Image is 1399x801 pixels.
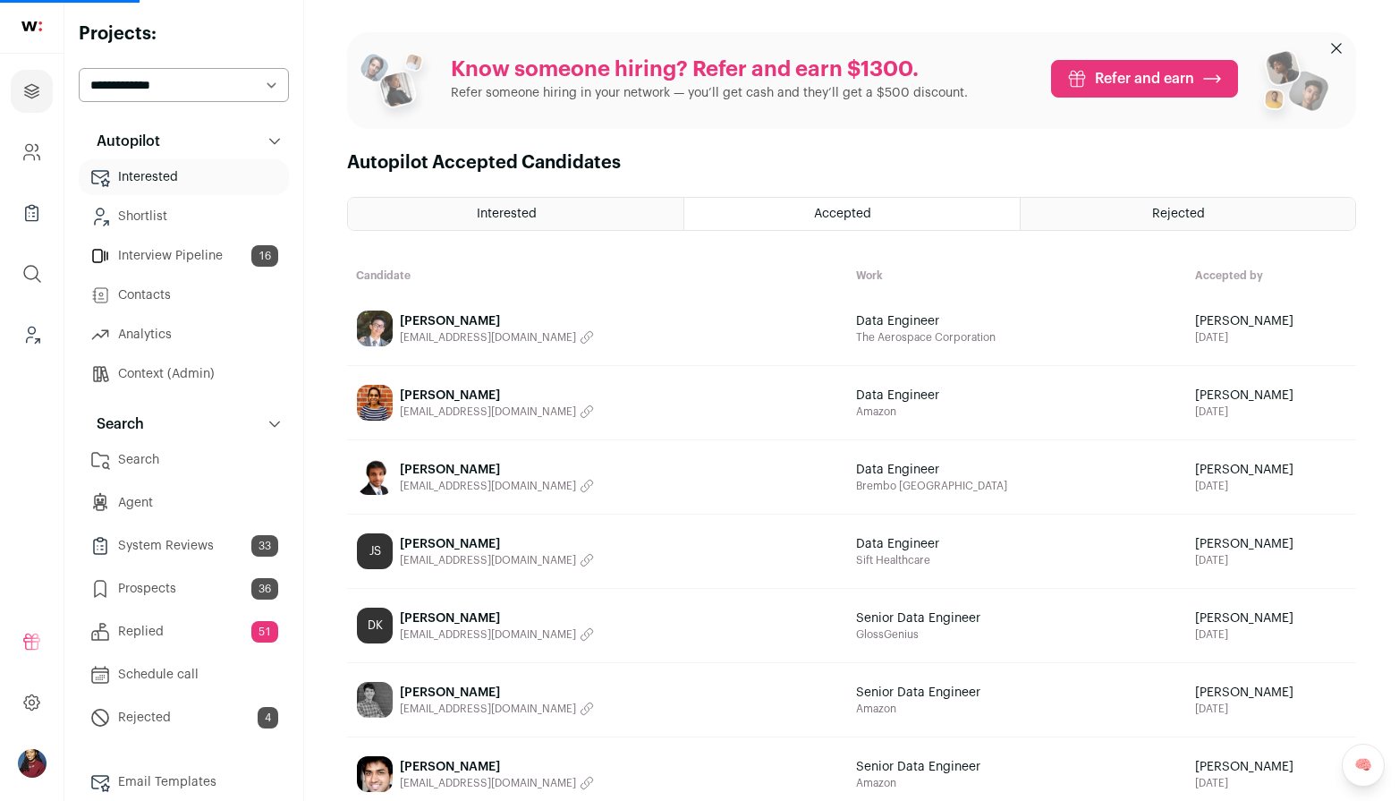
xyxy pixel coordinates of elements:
a: Projects [11,70,53,113]
a: [PERSON_NAME] [EMAIL_ADDRESS][DOMAIN_NAME] [348,441,846,513]
span: Amazon [856,702,1177,716]
a: DK [PERSON_NAME] [EMAIL_ADDRESS][DOMAIN_NAME] [348,590,846,661]
button: [EMAIL_ADDRESS][DOMAIN_NAME] [400,405,594,419]
span: Amazon [856,776,1177,790]
a: Email Templates [79,764,289,800]
span: [DATE] [1195,553,1347,567]
a: 🧠 [1342,744,1385,787]
span: [DATE] [1195,627,1347,642]
img: 10010497-medium_jpg [18,749,47,778]
span: [PERSON_NAME] [1195,535,1347,553]
span: 16 [251,245,278,267]
span: [PERSON_NAME] [400,312,594,330]
a: Context (Admin) [79,356,289,392]
a: [PERSON_NAME] [EMAIL_ADDRESS][DOMAIN_NAME] [348,664,846,736]
a: Search [79,442,289,478]
span: [PERSON_NAME] [400,387,594,405]
span: 51 [251,621,278,643]
a: Contacts [79,277,289,313]
span: Rejected [1152,208,1205,220]
span: Data Engineer [856,312,1071,330]
p: Know someone hiring? Refer and earn $1300. [451,55,968,84]
span: [PERSON_NAME] [400,535,594,553]
button: Search [79,406,289,442]
a: [PERSON_NAME] [EMAIL_ADDRESS][DOMAIN_NAME] [348,367,846,439]
span: 36 [251,578,278,600]
button: [EMAIL_ADDRESS][DOMAIN_NAME] [400,776,594,790]
th: Accepted by [1186,260,1356,292]
a: Rejected [1021,198,1355,230]
span: [EMAIL_ADDRESS][DOMAIN_NAME] [400,330,576,345]
span: [PERSON_NAME] [400,609,594,627]
span: [DATE] [1195,776,1347,790]
a: JS [PERSON_NAME] [EMAIL_ADDRESS][DOMAIN_NAME] [348,516,846,587]
span: Data Engineer [856,387,1071,405]
span: Data Engineer [856,461,1071,479]
a: Company Lists [11,192,53,234]
img: 7f0a4259c23d7500436c34cbfb6edf380945ca04113ce2c4fc2dfdf46ec91789.jpg [357,311,393,346]
span: [PERSON_NAME] [1195,461,1347,479]
button: Autopilot [79,124,289,159]
button: [EMAIL_ADDRESS][DOMAIN_NAME] [400,702,594,716]
span: Brembo [GEOGRAPHIC_DATA] [856,479,1177,493]
span: 33 [251,535,278,557]
span: [DATE] [1195,702,1347,716]
a: Interested [79,159,289,195]
span: GlossGenius [856,627,1177,642]
span: [PERSON_NAME] [1195,387,1347,405]
img: 6122e0bc9a8f73d4a7b15c7cd34c6b51a5d481efcf1a764ca72dbe39cd26efd2 [357,682,393,718]
th: Work [847,260,1186,292]
span: [PERSON_NAME] [1195,609,1347,627]
span: Amazon [856,405,1177,419]
span: [EMAIL_ADDRESS][DOMAIN_NAME] [400,553,576,567]
div: DK [357,608,393,643]
a: System Reviews33 [79,528,289,564]
span: [DATE] [1195,330,1347,345]
img: d2b5351ec6cfe1002a8c505a1d34841df7de9449c9cd9e5eb1aef9482529ffe8.jpg [357,385,393,421]
a: Prospects36 [79,571,289,607]
span: [EMAIL_ADDRESS][DOMAIN_NAME] [400,627,576,642]
a: Shortlist [79,199,289,234]
span: [DATE] [1195,405,1347,419]
img: referral_people_group_2-7c1ec42c15280f3369c0665c33c00ed472fd7f6af9dd0ec46c364f9a93ccf9a4.png [1252,43,1331,129]
a: Schedule call [79,657,289,693]
span: [EMAIL_ADDRESS][DOMAIN_NAME] [400,405,576,419]
button: [EMAIL_ADDRESS][DOMAIN_NAME] [400,330,594,345]
a: Analytics [79,317,289,353]
a: [PERSON_NAME] [EMAIL_ADDRESS][DOMAIN_NAME] [348,293,846,364]
a: Company and ATS Settings [11,131,53,174]
div: JS [357,533,393,569]
a: Refer and earn [1051,60,1238,98]
img: referral_people_group_1-3817b86375c0e7f77b15e9e1740954ef64e1f78137dd7e9f4ff27367cb2cd09a.png [358,47,437,125]
a: Leads (Backoffice) [11,313,53,356]
span: Interested [477,208,537,220]
span: [EMAIL_ADDRESS][DOMAIN_NAME] [400,479,576,493]
img: 9b36b00a36cb80e2d3d98e5bc43dfdbd83b78ffa0ec2831d517b3f9cf30c4b4a.jpg [357,459,393,495]
span: Senior Data Engineer [856,684,1071,702]
span: [PERSON_NAME] [1195,312,1347,330]
a: Replied51 [79,614,289,650]
span: 4 [258,707,278,729]
span: [PERSON_NAME] [1195,758,1347,776]
span: Sift Healthcare [856,553,1177,567]
img: b329373b3f653412bd599df6ccec063d50b120ab41e09325618b8c3156422a26.jpg [357,756,393,792]
button: [EMAIL_ADDRESS][DOMAIN_NAME] [400,627,594,642]
h1: Autopilot Accepted Candidates [347,150,621,175]
p: Refer someone hiring in your network — you’ll get cash and they’ll get a $500 discount. [451,84,968,102]
button: [EMAIL_ADDRESS][DOMAIN_NAME] [400,479,594,493]
a: Rejected4 [79,700,289,736]
span: Accepted [814,208,871,220]
span: [PERSON_NAME] [400,461,594,479]
span: Data Engineer [856,535,1071,553]
span: [DATE] [1195,479,1347,493]
span: Senior Data Engineer [856,609,1071,627]
span: [PERSON_NAME] [400,758,594,776]
a: Agent [79,485,289,521]
span: The Aerospace Corporation [856,330,1177,345]
p: Search [86,413,144,435]
p: Autopilot [86,131,160,152]
span: [EMAIL_ADDRESS][DOMAIN_NAME] [400,776,576,790]
span: [EMAIL_ADDRESS][DOMAIN_NAME] [400,702,576,716]
a: Interview Pipeline16 [79,238,289,274]
span: [PERSON_NAME] [1195,684,1347,702]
